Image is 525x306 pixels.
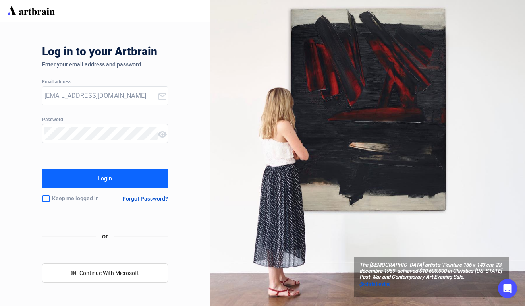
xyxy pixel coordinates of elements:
[71,270,76,276] span: windows
[42,45,280,61] div: Log in to your Artbrain
[96,231,114,241] span: or
[98,172,112,185] div: Login
[498,279,517,298] div: Open Intercom Messenger
[359,262,504,280] span: The [DEMOGRAPHIC_DATA] artist’s ‘Peinture 186 x 143 cm, 23 décembre 1959’ achieved $10,600,000 in...
[44,89,158,102] input: Your Email
[79,270,139,276] span: Continue With Microsoft
[359,280,504,288] a: @christiesinc
[42,190,111,207] div: Keep me logged in
[42,169,168,188] button: Login
[42,61,168,68] div: Enter your email address and password.
[123,196,168,202] div: Forgot Password?
[42,79,168,85] div: Email address
[42,263,168,283] button: windowsContinue With Microsoft
[359,281,391,287] span: @christiesinc
[42,117,168,123] div: Password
